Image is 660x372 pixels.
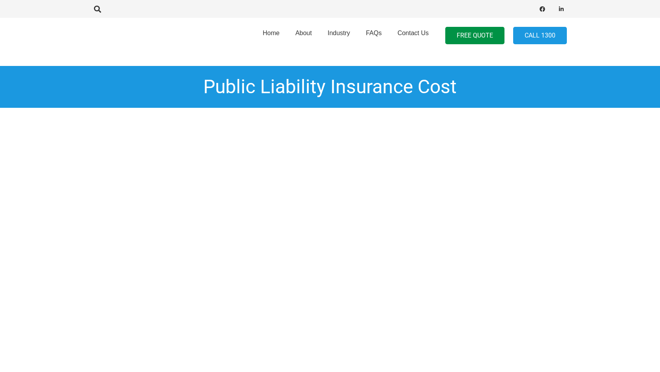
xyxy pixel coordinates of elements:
[537,4,548,15] a: Facebook
[287,15,320,56] a: About
[328,30,350,36] span: Industry
[255,15,287,56] a: Home
[556,4,567,15] a: LinkedIn
[513,27,567,45] a: Call 1300
[93,26,183,45] a: pli_logotransparent
[445,27,504,45] a: FREE QUOTE
[358,15,390,56] a: FAQs
[295,30,312,36] span: About
[90,6,105,13] a: Search
[390,15,437,56] a: Contact Us
[366,30,382,36] span: FAQs
[397,30,429,36] span: Contact Us
[262,30,279,36] span: Home
[320,15,358,56] a: Industry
